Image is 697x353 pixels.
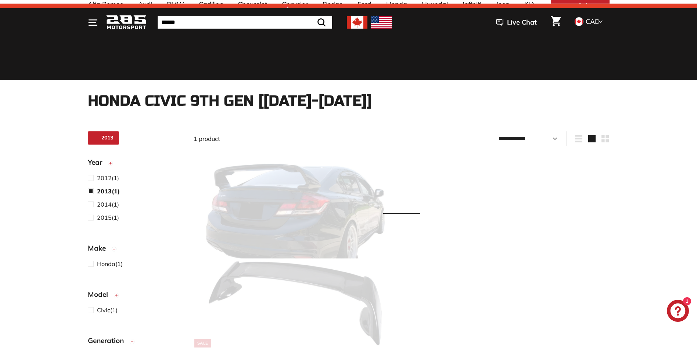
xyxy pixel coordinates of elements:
button: Year [88,155,182,173]
span: Generation [88,335,129,346]
span: (1) [97,306,118,314]
img: Logo_285_Motorsport_areodynamics_components [106,14,147,31]
span: Honda [97,260,115,268]
span: CAD [586,17,600,26]
div: 1 product [194,134,402,143]
button: Generation [88,333,182,352]
a: Cart [546,10,565,35]
span: Select Your Vehicle [575,1,600,29]
span: (1) [97,213,119,222]
span: 2012 [97,174,112,182]
button: Live Chat [486,13,546,32]
span: Model [88,289,114,300]
inbox-online-store-chat: Shopify online store chat [665,300,691,324]
span: 2014 [97,201,112,208]
a: 2013 [88,131,119,145]
span: (1) [97,187,120,196]
div: Sale [194,339,211,347]
h1: Honda Civic 9th Gen [[DATE]-[DATE]] [88,93,610,109]
button: Make [88,241,182,259]
span: Year [88,157,108,168]
input: Search [158,16,332,29]
img: 2014 honda civic spoiler [202,160,389,347]
span: (1) [97,259,123,268]
span: 2015 [97,214,112,221]
span: Live Chat [507,18,537,27]
span: (1) [97,174,119,182]
span: Civic [97,306,110,314]
button: Model [88,287,182,305]
span: (1) [97,200,119,209]
span: 2013 [97,188,112,195]
span: Make [88,243,111,254]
